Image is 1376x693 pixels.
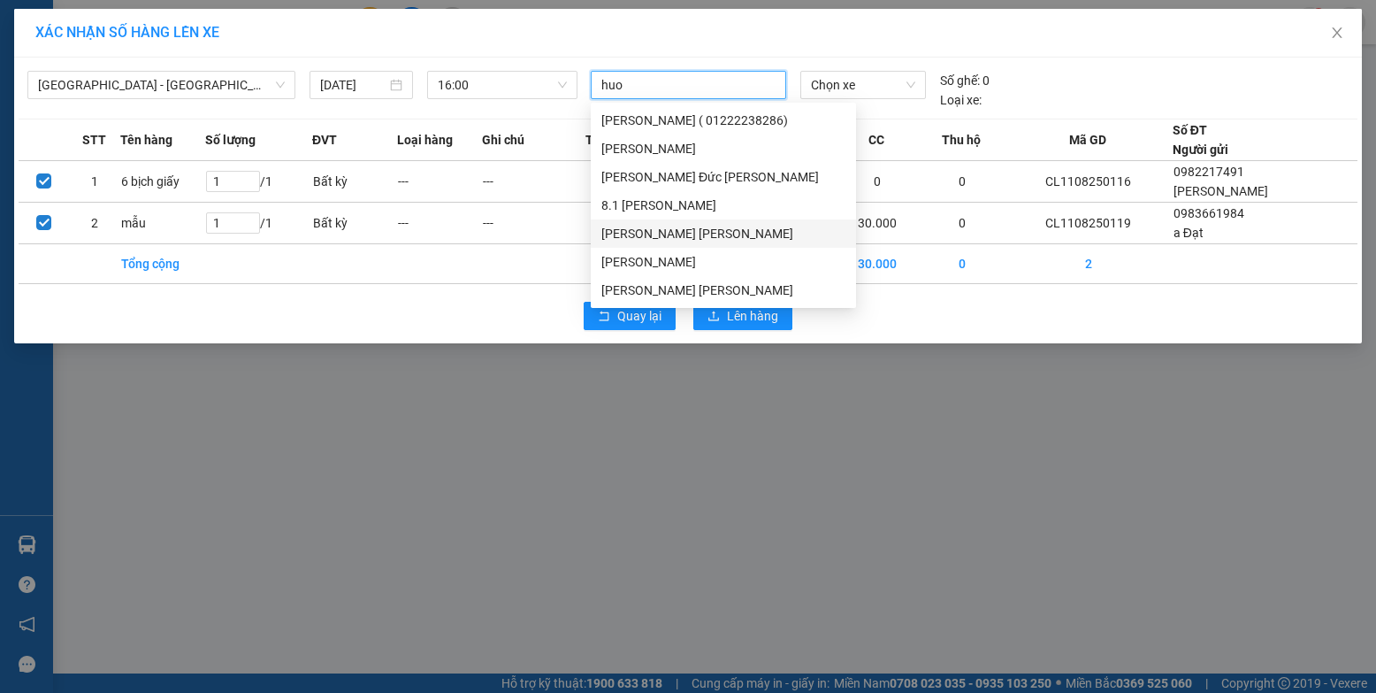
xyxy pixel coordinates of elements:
[1173,120,1228,159] div: Số ĐT Người gửi
[920,203,1005,244] td: 0
[397,203,482,244] td: ---
[598,310,610,324] span: rollback
[240,181,259,191] span: Decrease Value
[482,161,567,203] td: ---
[482,203,567,244] td: ---
[617,306,661,326] span: Quay lại
[70,203,121,244] td: 2
[312,203,397,244] td: Bất kỳ
[601,167,845,187] div: [PERSON_NAME] Đức [PERSON_NAME]
[1069,130,1106,150] span: Mã GD
[591,191,856,219] div: 8.1 Hoàng Văn Hưởng
[1173,165,1244,179] span: 0982217491
[567,161,652,203] td: 1
[693,302,792,330] button: uploadLên hàng
[320,75,386,95] input: 11/08/2025
[601,252,845,272] div: [PERSON_NAME]
[707,310,720,324] span: upload
[591,276,856,304] div: Nguyễn Ngọc Phương
[312,130,337,150] span: ĐVT
[601,111,845,130] div: [PERSON_NAME] ( 01222238286)
[245,173,256,183] span: up
[64,9,200,47] strong: Công ty TNHH [PERSON_NAME]
[940,90,982,110] span: Loại xe:
[397,130,453,150] span: Loại hàng
[482,130,524,150] span: Ghi chú
[567,203,652,244] td: 1
[940,71,980,90] span: Số ghế:
[35,67,217,98] strong: 024 3236 3236 -
[591,163,856,191] div: Nguyễn Đức Khương
[591,219,856,248] div: Phạm Quốc Hương
[397,161,482,203] td: ---
[35,51,228,114] span: Gửi hàng [GEOGRAPHIC_DATA]: Hotline:
[727,306,778,326] span: Lên hàng
[120,161,205,203] td: 6 bịch giấy
[120,203,205,244] td: mẫu
[591,106,856,135] div: Nguyễn Văn Phương ( 01222238286)
[601,224,845,243] div: [PERSON_NAME] [PERSON_NAME]
[601,281,845,300] div: [PERSON_NAME] [PERSON_NAME]
[591,248,856,276] div: Trần Văn Hương
[120,244,205,284] td: Tổng cộng
[584,302,676,330] button: rollbackQuay lại
[1312,9,1362,58] button: Close
[868,130,884,150] span: CC
[245,181,256,192] span: down
[920,244,1005,284] td: 0
[88,83,228,114] strong: 0888 827 827 - 0848 827 827
[205,130,256,150] span: Số lượng
[70,161,121,203] td: 1
[1330,26,1344,40] span: close
[591,135,856,163] div: Nguyễn Văn Hương
[38,72,285,98] span: Hà Nội - Hạ Long (Hàng hóa)
[245,214,256,225] span: up
[940,71,990,90] div: 0
[312,161,397,203] td: Bất kỳ
[1173,206,1244,220] span: 0983661984
[585,130,631,150] span: Tổng SL
[1005,244,1173,284] td: 2
[35,24,219,41] span: XÁC NHẬN SỐ HÀNG LÊN XE
[601,139,845,158] div: [PERSON_NAME]
[1173,226,1204,240] span: a Đạt
[82,130,106,150] span: STT
[1173,184,1268,198] span: [PERSON_NAME]
[240,172,259,181] span: Increase Value
[1005,203,1173,244] td: CL1108250119
[942,130,981,150] span: Thu hộ
[835,203,920,244] td: 30.000
[601,196,845,215] div: 8.1 [PERSON_NAME]
[120,130,172,150] span: Tên hàng
[205,161,312,203] td: / 1
[245,223,256,234] span: down
[811,72,915,98] span: Chọn xe
[567,244,652,284] td: 2
[44,119,218,150] span: Gửi hàng Hạ Long: Hotline:
[835,244,920,284] td: 30.000
[920,161,1005,203] td: 0
[240,223,259,233] span: Decrease Value
[835,161,920,203] td: 0
[205,203,312,244] td: / 1
[240,213,259,223] span: Increase Value
[438,72,567,98] span: 16:00
[1005,161,1173,203] td: CL1108250116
